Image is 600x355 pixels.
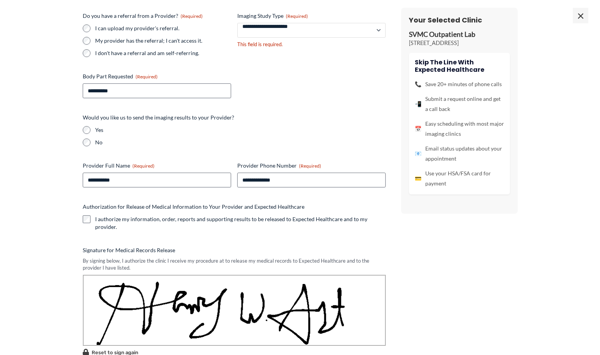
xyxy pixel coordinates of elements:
[415,79,504,89] li: Save 20+ minutes of phone calls
[95,37,231,45] label: My provider has the referral; I can't access it.
[181,13,203,19] span: (Required)
[237,162,386,170] label: Provider Phone Number
[83,114,234,121] legend: Would you like us to send the imaging results to your Provider?
[237,41,386,48] div: This field is required.
[83,246,386,254] label: Signature for Medical Records Release
[95,215,386,231] label: I authorize my information, order, reports and supporting results to be released to Expected Heal...
[299,163,321,169] span: (Required)
[415,149,421,159] span: 📧
[136,74,158,80] span: (Required)
[415,124,421,134] span: 📅
[415,94,504,114] li: Submit a request online and get a call back
[415,59,504,73] h4: Skip the line with Expected Healthcare
[83,73,231,80] label: Body Part Requested
[83,203,304,211] legend: Authorization for Release of Medical Information to Your Provider and Expected Healthcare
[415,144,504,164] li: Email status updates about your appointment
[415,173,421,184] span: 💳
[95,139,386,146] label: No
[83,275,386,346] img: Signature Image
[83,12,203,20] legend: Do you have a referral from a Provider?
[409,30,510,39] p: SVMC Outpatient Lab
[95,126,386,134] label: Yes
[83,162,231,170] label: Provider Full Name
[409,39,510,47] p: [STREET_ADDRESS]
[286,13,308,19] span: (Required)
[95,24,231,32] label: I can upload my provider's referral.
[415,79,421,89] span: 📞
[409,16,510,24] h3: Your Selected Clinic
[132,163,155,169] span: (Required)
[573,8,588,23] span: ×
[83,257,386,272] div: By signing below, I authorize the clinic I receive my procedure at to release my medical records ...
[415,168,504,189] li: Use your HSA/FSA card for payment
[415,119,504,139] li: Easy scheduling with most major imaging clinics
[415,99,421,109] span: 📲
[95,49,231,57] label: I don't have a referral and am self-referring.
[237,12,386,20] label: Imaging Study Type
